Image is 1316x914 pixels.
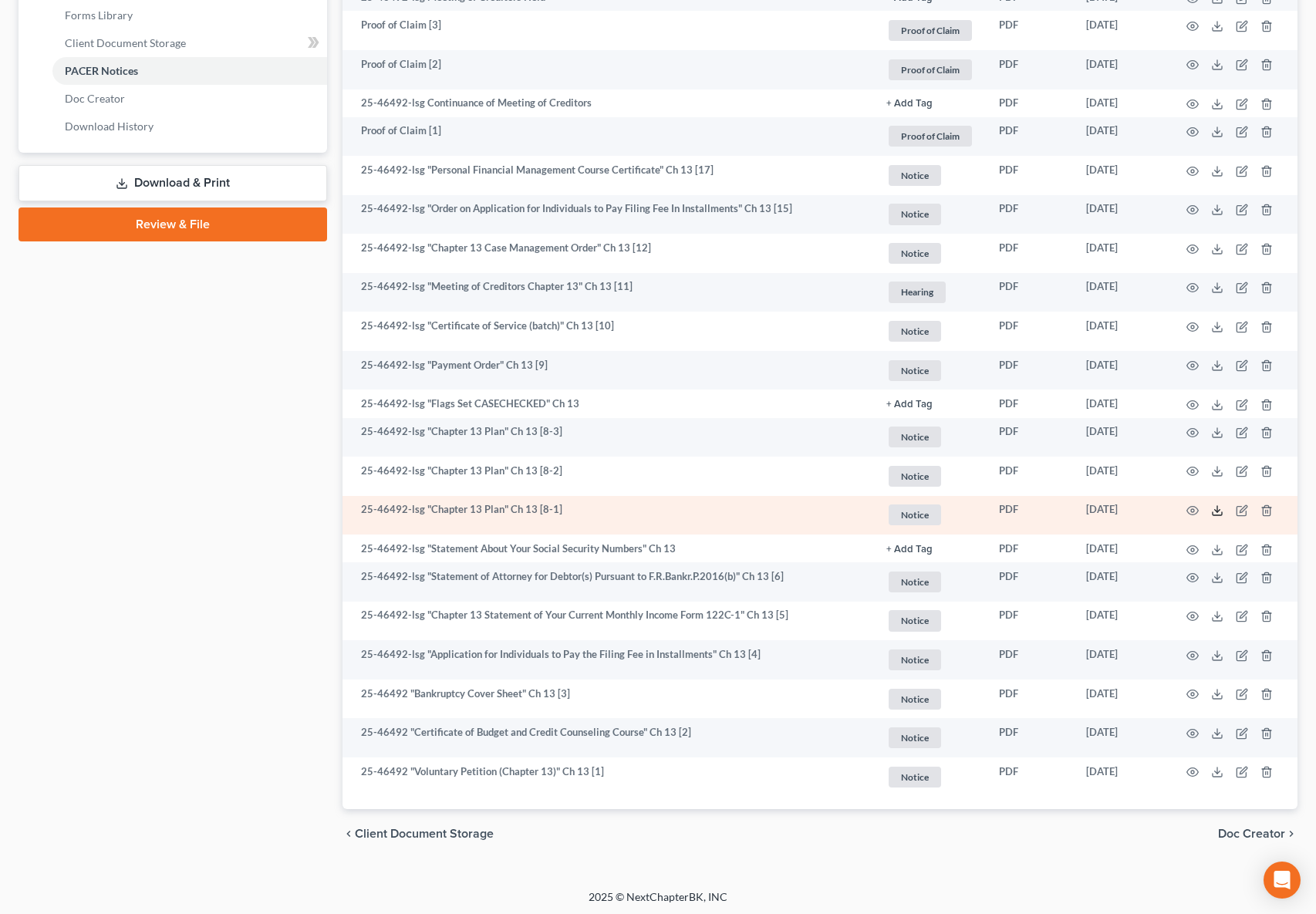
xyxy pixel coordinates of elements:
td: PDF [987,562,1074,602]
span: Notice [889,243,941,264]
td: PDF [987,11,1074,50]
td: 25-46492-lsg "Chapter 13 Plan" Ch 13 [8-3] [342,418,875,457]
a: Notice [886,647,974,673]
a: Notice [886,608,974,633]
td: [DATE] [1074,718,1168,757]
span: Notice [889,321,941,342]
span: Client Document Storage [355,828,494,840]
td: PDF [987,390,1074,417]
td: 25-46492-lsg "Statement of Attorney for Debtor(s) Pursuant to F.R.Bankr.P.2016(b)" Ch 13 [6] [342,562,875,602]
td: [DATE] [1074,390,1168,417]
td: [DATE] [1074,273,1168,312]
a: + Add Tag [886,96,974,110]
td: [DATE] [1074,496,1168,535]
td: 25-46492-lsg "Certificate of Service (batch)" Ch 13 [10] [342,312,875,351]
a: Notice [886,241,974,266]
td: PDF [987,50,1074,89]
td: PDF [987,234,1074,273]
td: [DATE] [1074,562,1168,602]
td: 25-46492-lsg Continuance of Meeting of Creditors [342,89,875,117]
td: PDF [987,351,1074,390]
td: PDF [987,535,1074,562]
a: Hearing [886,279,974,305]
a: Notice [886,464,974,489]
td: [DATE] [1074,535,1168,562]
span: Proof of Claim [889,59,972,80]
td: PDF [987,602,1074,641]
td: 25-46492-lsg "Flags Set CASECHECKED" Ch 13 [342,390,875,417]
td: 25-46492-lsg "Statement About Your Social Security Numbers" Ch 13 [342,535,875,562]
span: Notice [889,689,941,710]
i: chevron_left [342,828,355,840]
a: Notice [886,163,974,188]
td: [DATE] [1074,156,1168,195]
a: Doc Creator [52,85,327,113]
td: 25-46492 "Bankruptcy Cover Sheet" Ch 13 [3] [342,680,875,719]
td: 25-46492-lsg "Chapter 13 Case Management Order" Ch 13 [12] [342,234,875,273]
td: 25-46492-lsg "Payment Order" Ch 13 [9] [342,351,875,390]
i: chevron_right [1285,828,1297,840]
td: PDF [987,312,1074,351]
td: Proof of Claim [1] [342,117,875,157]
a: Notice [886,686,974,712]
span: Notice [889,572,941,592]
td: 25-46492-lsg "Personal Financial Management Course Certificate" Ch 13 [17] [342,156,875,195]
td: PDF [987,496,1074,535]
td: [DATE] [1074,418,1168,457]
td: 25-46492-lsg "Meeting of Creditors Chapter 13" Ch 13 [11] [342,273,875,312]
td: PDF [987,757,1074,797]
td: 25-46492-lsg "Application for Individuals to Pay the Filing Fee in Installments" Ch 13 [4] [342,640,875,680]
button: + Add Tag [886,545,933,555]
td: [DATE] [1074,11,1168,50]
a: + Add Tag [886,541,974,556]
td: 25-46492-lsg "Order on Application for Individuals to Pay Filing Fee In Installments" Ch 13 [15] [342,195,875,234]
span: PACER Notices [65,64,138,77]
td: [DATE] [1074,117,1168,157]
span: Notice [889,610,941,631]
td: 25-46492 "Certificate of Budget and Credit Counseling Course" Ch 13 [2] [342,718,875,757]
td: 25-46492-lsg "Chapter 13 Plan" Ch 13 [8-1] [342,496,875,535]
span: Hearing [889,282,946,302]
a: Download History [52,113,327,140]
span: Notice [889,427,941,447]
td: PDF [987,640,1074,680]
button: + Add Tag [886,400,933,410]
a: Notice [886,358,974,383]
a: Proof of Claim [886,18,974,43]
td: 25-46492-lsg "Chapter 13 Plan" Ch 13 [8-2] [342,457,875,496]
td: PDF [987,117,1074,157]
a: Client Document Storage [52,29,327,57]
td: [DATE] [1074,680,1168,719]
span: Doc Creator [65,92,125,105]
a: Proof of Claim [886,123,974,149]
button: Doc Creator chevron_right [1218,828,1297,840]
td: PDF [987,156,1074,195]
span: Notice [889,504,941,525]
a: Review & File [19,207,327,241]
a: Notice [886,569,974,595]
span: Proof of Claim [889,20,972,41]
a: Download & Print [19,165,327,201]
button: chevron_left Client Document Storage [342,828,494,840]
td: 25-46492 "Voluntary Petition (Chapter 13)" Ch 13 [1] [342,757,875,797]
div: Open Intercom Messenger [1264,862,1301,899]
a: Notice [886,201,974,227]
td: [DATE] [1074,602,1168,641]
td: PDF [987,273,1074,312]
span: Notice [889,360,941,381]
span: Notice [889,727,941,748]
td: PDF [987,718,1074,757]
a: Forms Library [52,2,327,29]
span: Download History [65,120,154,133]
a: + Add Tag [886,396,974,411]
td: [DATE] [1074,312,1168,351]
td: 25-46492-lsg "Chapter 13 Statement of Your Current Monthly Income Form 122C-1" Ch 13 [5] [342,602,875,641]
td: Proof of Claim [3] [342,11,875,50]
span: Doc Creator [1218,828,1285,840]
a: Proof of Claim [886,57,974,83]
span: Notice [889,649,941,670]
span: Proof of Claim [889,126,972,147]
span: Client Document Storage [65,36,186,49]
a: Notice [886,502,974,528]
td: [DATE] [1074,457,1168,496]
